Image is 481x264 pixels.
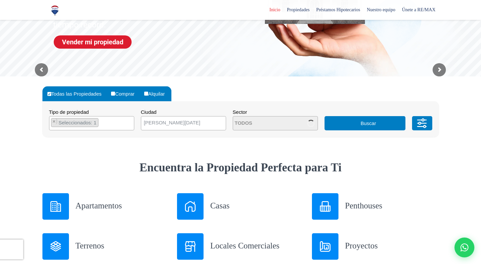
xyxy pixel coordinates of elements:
a: Terrenos [42,233,169,260]
span: Propiedades [283,5,313,15]
span: Sector [233,109,247,115]
button: Remove item [51,118,57,124]
span: SANTO DOMINGO DE GUZMÁN [141,118,210,127]
textarea: Search [49,116,53,131]
span: × [53,118,56,124]
li: APARTAMENTO [51,118,98,127]
span: Préstamos Hipotecarios [313,5,364,15]
h3: Locales Comerciales [210,240,304,251]
h3: Penthouses [345,200,439,211]
span: Ciudad [141,109,157,115]
span: Nuestro equipo [363,5,398,15]
h3: Casas [210,200,304,211]
input: Alquilar [144,92,148,96]
span: Únete a RE/MAX [398,5,439,15]
span: SANTO DOMINGO DE GUZMÁN [141,116,226,130]
input: Comprar [111,92,115,96]
label: Todas las Propiedades [46,86,108,101]
button: Remove all items [210,118,219,129]
h3: Terrenos [76,240,169,251]
button: Buscar [325,116,405,130]
span: Inicio [266,5,284,15]
span: Seleccionados: 1 [58,120,98,125]
a: Penthouses [312,193,439,220]
label: Alquilar [143,86,171,101]
img: Logo de REMAX [49,5,61,16]
a: Locales Comerciales [177,233,304,260]
span: × [216,120,219,126]
span: × [127,118,130,124]
button: Remove all items [127,118,131,125]
span: Tipo de propiedad [49,109,89,115]
h3: Apartamentos [76,200,169,211]
label: Comprar [109,86,141,101]
strong: Encuentra la Propiedad Perfecta para Ti [140,161,342,174]
input: Todas las Propiedades [47,92,51,96]
a: Vender mi propiedad [54,35,132,49]
textarea: Search [233,116,297,131]
a: Apartamentos [42,193,169,220]
a: Casas [177,193,304,220]
h3: Proyectos [345,240,439,251]
a: Proyectos [312,233,439,260]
